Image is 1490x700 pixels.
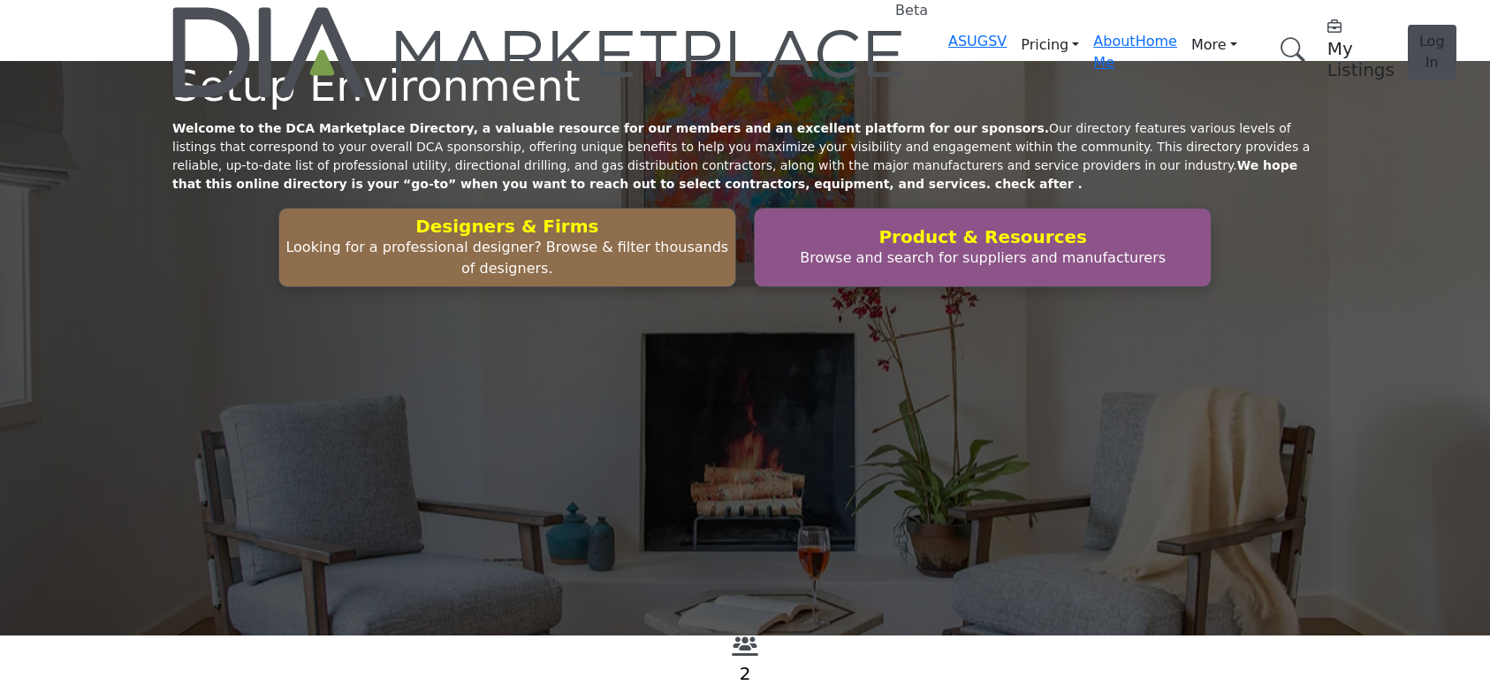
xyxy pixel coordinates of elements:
a: Pricing [1007,31,1093,59]
a: View Recommenders [732,641,758,658]
a: About Me [1093,33,1135,71]
h6: Beta [895,2,928,19]
h5: My Listings [1327,38,1395,80]
strong: Welcome to the DCA Marketplace Directory, a valuable resource for our members and an excellent pl... [172,121,1049,135]
p: Browse and search for suppliers and manufacturers [760,247,1205,269]
h2: Designers & Firms [285,216,730,237]
a: Search [1262,27,1317,73]
span: Log In [1419,33,1445,71]
button: Designers & Firms Looking for a professional designer? Browse & filter thousands of designers. [278,208,736,287]
button: Product & Resources Browse and search for suppliers and manufacturers [754,208,1212,287]
a: ASUGSV [948,33,1007,49]
h2: Product & Resources [760,226,1205,247]
a: Home [1136,33,1177,49]
img: Site Logo [172,7,906,97]
a: Beta [172,7,906,97]
strong: We hope that this online directory is your “go-to” when you want to reach out to select contracto... [172,158,1297,191]
p: Looking for a professional designer? Browse & filter thousands of designers. [285,237,730,279]
a: More [1177,31,1251,59]
p: Our directory features various levels of listings that correspond to your overall DCA sponsorship... [172,119,1318,194]
button: Log In [1408,25,1456,80]
a: 2 [740,663,751,684]
div: My Listings [1327,17,1395,80]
